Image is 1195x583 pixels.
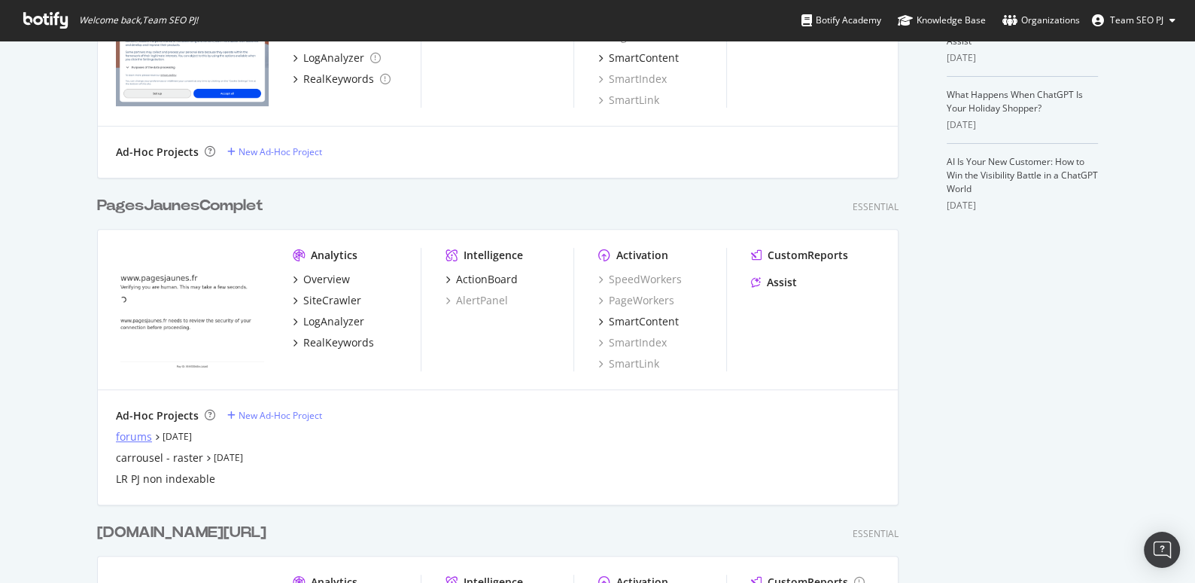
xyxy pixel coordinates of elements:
div: RealKeywords [303,72,374,87]
div: Ad-Hoc Projects [116,408,199,423]
div: Overview [303,272,350,287]
div: [DOMAIN_NAME][URL] [97,522,266,544]
a: AlertPanel [445,293,508,308]
a: How to Save Hours on Content and Research Workflows with Botify Assist [947,8,1093,47]
a: Overview [293,272,350,287]
div: Essential [853,200,899,213]
div: [DATE] [947,199,1098,212]
div: New Ad-Hoc Project [239,145,322,158]
a: ActionBoard [445,272,518,287]
a: [DOMAIN_NAME][URL] [97,522,272,544]
a: SpeedWorkers [598,272,682,287]
div: Organizations [1002,13,1080,28]
div: PagesJaunesComplet [97,195,263,217]
div: LogAnalyzer [303,50,364,66]
div: Ad-Hoc Projects [116,145,199,160]
div: RealKeywords [303,335,374,350]
div: Knowledge Base [898,13,986,28]
a: LogAnalyzer [293,50,381,66]
a: LR PJ non indexable [116,472,215,487]
a: SmartLink [598,356,659,371]
div: SiteCrawler [303,293,361,308]
a: RealKeywords [293,72,391,87]
a: AI Is Your New Customer: How to Win the Visibility Battle in a ChatGPT World [947,155,1098,195]
div: Essential [853,527,899,540]
a: SiteCrawler [293,293,361,308]
a: [DATE] [214,451,243,464]
div: [DATE] [947,51,1098,65]
a: RealKeywords [293,335,374,350]
div: ActionBoard [456,272,518,287]
div: Intelligence [464,248,523,263]
a: Assist [751,275,797,290]
div: Open Intercom Messenger [1144,532,1180,568]
a: LogAnalyzer [293,314,364,329]
a: forums [116,429,152,444]
div: CustomReports [768,248,848,263]
span: Team SEO PJ [1110,14,1163,26]
button: Team SEO PJ [1080,8,1187,32]
div: SmartContent [609,314,679,329]
div: Assist [767,275,797,290]
a: carrousel - raster [116,450,203,465]
a: CustomReports [751,248,848,263]
a: PageWorkers [598,293,674,308]
div: Analytics [311,248,357,263]
div: New Ad-Hoc Project [239,409,322,422]
a: SmartIndex [598,335,667,350]
img: www.pagesjaunes.fr [116,248,269,370]
a: What Happens When ChatGPT Is Your Holiday Shopper? [947,88,1083,114]
div: SmartContent [609,50,679,66]
a: New Ad-Hoc Project [227,409,322,422]
div: Activation [616,248,668,263]
div: Botify Academy [801,13,881,28]
div: LogAnalyzer [303,314,364,329]
a: SmartIndex [598,72,667,87]
a: PagesJaunesComplet [97,195,269,217]
span: Welcome back, Team SEO PJ ! [79,14,198,26]
a: [DATE] [163,430,192,443]
a: SmartLink [598,93,659,108]
a: SmartContent [598,314,679,329]
a: SmartContent [598,50,679,66]
a: New Ad-Hoc Project [227,145,322,158]
div: [DATE] [947,118,1098,132]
